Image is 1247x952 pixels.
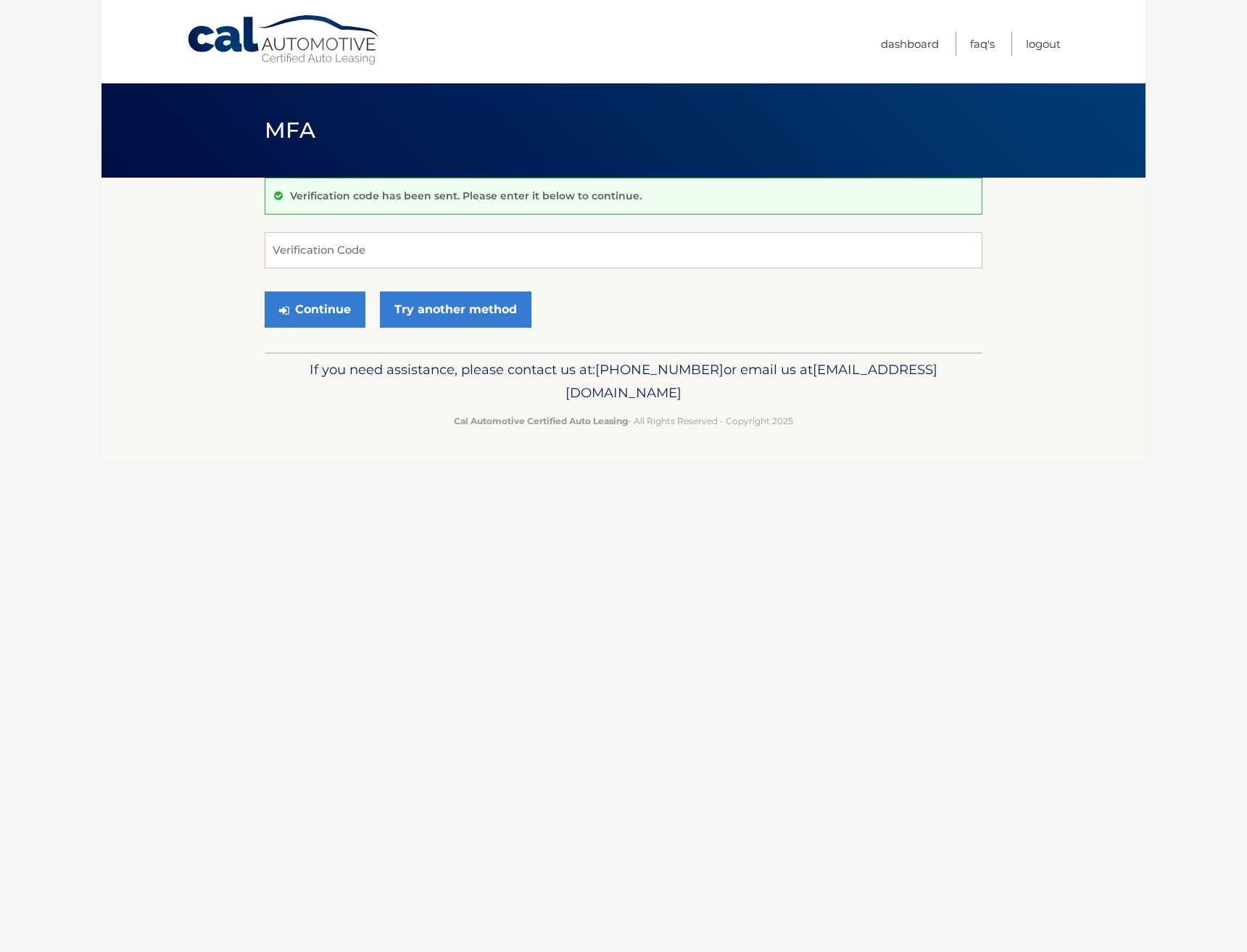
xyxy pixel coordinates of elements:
input: Verification Code [265,232,982,268]
span: MFA [265,117,315,144]
span: [EMAIL_ADDRESS][DOMAIN_NAME] [565,361,937,401]
span: [PHONE_NUMBER] [595,361,724,378]
a: Logout [1026,32,1061,56]
button: Continue [265,291,365,328]
strong: Cal Automotive Certified Auto Leasing [454,415,628,426]
p: - All Rights Reserved - Copyright 2025 [274,413,973,429]
a: FAQ's [970,32,995,56]
p: Verification code has been sent. Please enter it below to continue. [290,189,642,202]
a: Dashboard [881,32,939,56]
a: Try another method [380,291,531,328]
p: If you need assistance, please contact us at: or email us at [274,358,973,405]
a: Cal Automotive [186,15,382,66]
